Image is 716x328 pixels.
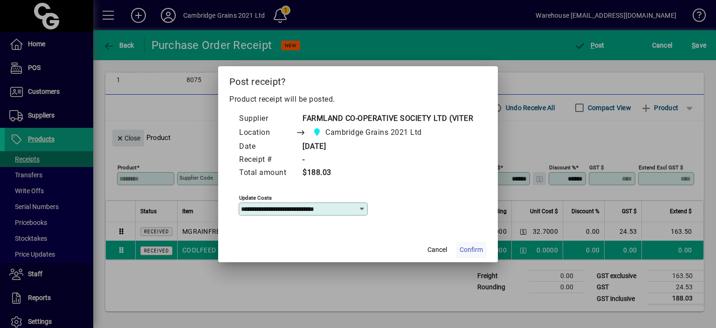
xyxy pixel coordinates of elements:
[456,242,487,258] button: Confirm
[229,94,487,105] p: Product receipt will be posted.
[218,66,498,93] h2: Post receipt?
[325,127,422,138] span: Cambridge Grains 2021 Ltd
[460,245,483,255] span: Confirm
[296,167,473,180] td: $188.03
[310,126,426,139] span: Cambridge Grains 2021 Ltd
[296,112,473,126] td: FARMLAND CO-OPERATIVE SOCIETY LTD (VITER
[239,167,296,180] td: Total amount
[239,140,296,154] td: Date
[422,242,452,258] button: Cancel
[239,112,296,126] td: Supplier
[239,194,272,201] mat-label: Update costs
[296,140,473,154] td: [DATE]
[427,245,447,255] span: Cancel
[239,154,296,167] td: Receipt #
[239,126,296,140] td: Location
[296,154,473,167] td: -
